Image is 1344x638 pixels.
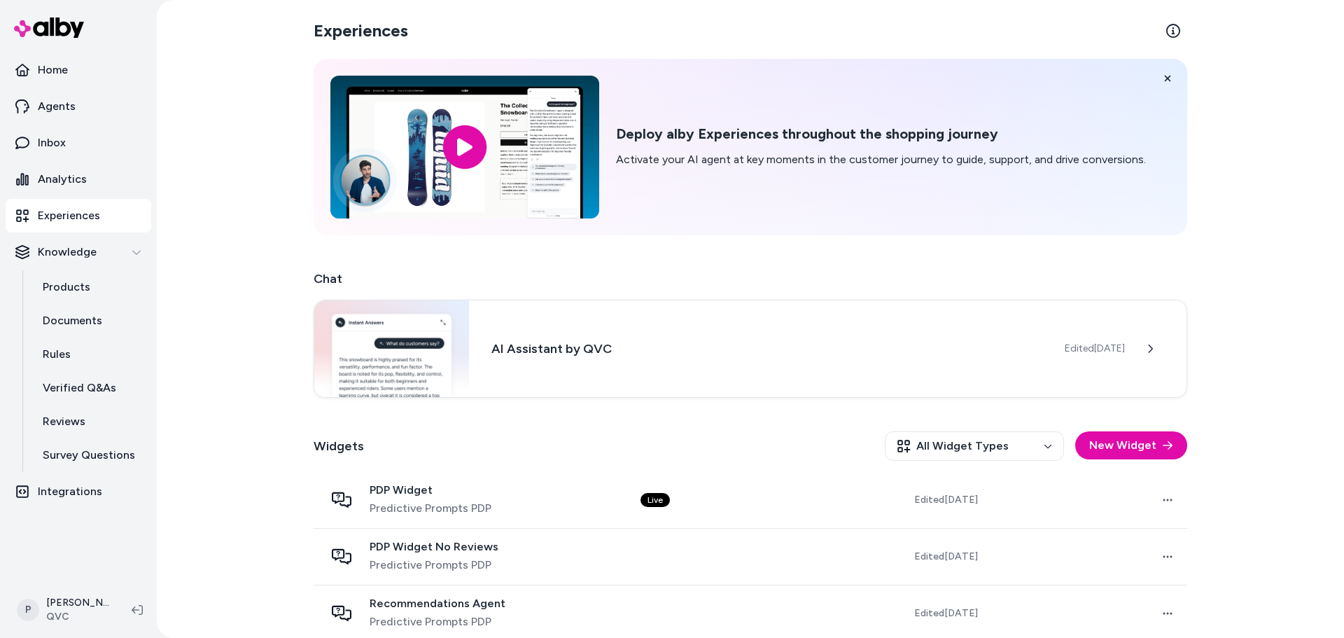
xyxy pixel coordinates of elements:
[6,90,151,123] a: Agents
[46,596,109,610] p: [PERSON_NAME]
[38,134,66,151] p: Inbox
[314,300,1187,398] a: Chat widgetAI Assistant by QVCEdited[DATE]
[370,557,498,574] span: Predictive Prompts PDP
[43,380,116,396] p: Verified Q&As
[38,62,68,78] p: Home
[38,98,76,115] p: Agents
[29,371,151,405] a: Verified Q&As
[14,18,84,38] img: alby Logo
[1065,342,1125,356] span: Edited [DATE]
[314,300,469,397] img: Chat widget
[29,405,151,438] a: Reviews
[43,279,90,296] p: Products
[29,304,151,338] a: Documents
[640,493,670,507] div: Live
[6,162,151,196] a: Analytics
[6,235,151,269] button: Knowledge
[616,151,1146,168] p: Activate your AI agent at key moments in the customer journey to guide, support, and drive conver...
[370,597,505,611] span: Recommendations Agent
[885,431,1064,461] button: All Widget Types
[8,588,120,632] button: P[PERSON_NAME]QVC
[29,270,151,304] a: Products
[914,493,978,507] span: Edited [DATE]
[370,500,491,517] span: Predictive Prompts PDP
[314,436,364,456] h2: Widgets
[43,447,135,464] p: Survey Questions
[38,207,100,224] p: Experiences
[6,199,151,233] a: Experiences
[370,613,505,630] span: Predictive Prompts PDP
[914,606,978,620] span: Edited [DATE]
[17,599,39,621] span: P
[370,540,498,554] span: PDP Widget No Reviews
[29,438,151,472] a: Survey Questions
[43,413,85,430] p: Reviews
[491,339,1042,359] h3: AI Assistant by QVC
[6,53,151,87] a: Home
[29,338,151,371] a: Rules
[38,483,102,500] p: Integrations
[46,610,109,624] span: QVC
[43,346,71,363] p: Rules
[314,269,1187,289] h2: Chat
[38,171,87,188] p: Analytics
[6,126,151,160] a: Inbox
[38,244,97,261] p: Knowledge
[314,20,408,42] h2: Experiences
[616,125,1146,143] h2: Deploy alby Experiences throughout the shopping journey
[370,483,491,497] span: PDP Widget
[914,550,978,564] span: Edited [DATE]
[6,475,151,508] a: Integrations
[1075,431,1187,459] button: New Widget
[43,312,102,329] p: Documents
